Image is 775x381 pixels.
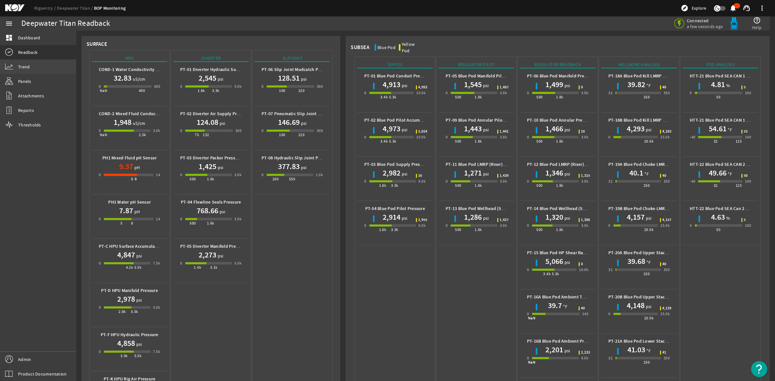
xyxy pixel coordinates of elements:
b: PT-08 Hydraulic Slip Joint Pressure [262,155,333,161]
span: psi [400,171,408,177]
h1: 4,293 [627,124,645,134]
div: Surface [87,41,107,47]
span: psi [300,164,307,171]
div: 0 [99,216,101,222]
div: 3.0k [581,134,589,140]
mat-icon: notifications [729,4,737,12]
b: HTT-21 Blue Pod SEA CAN 1 Humidity [690,73,765,79]
div: Slipjoint [254,55,330,62]
div: 0 [99,83,101,90]
div: Regulator Pilot [439,61,514,68]
span: 4,157 [662,218,671,222]
h1: 1,425 [199,161,216,172]
span: psi [563,215,570,221]
span: a few seconds ago [687,24,723,29]
div: 32 [608,178,613,185]
div: 140 [745,178,751,185]
h1: 4.63 [711,212,725,222]
div: 32 [714,182,718,189]
div: 100 [745,222,751,229]
span: psi [563,171,570,177]
a: Rigsentry [34,5,57,11]
div: 0 [262,127,263,134]
span: psi [135,253,142,259]
div: 3.0k [581,178,589,185]
div: 5.5k [134,264,142,271]
span: 0 [581,85,583,89]
div: 500 [455,138,461,145]
div: 140 [745,134,751,140]
div: 1.6k [207,176,214,182]
div: 300 [317,127,323,134]
span: psi [563,259,570,266]
span: psi [216,164,223,171]
b: PH1 Mixed Fluid pH Sensor [102,155,157,161]
div: 500 [536,182,542,189]
h1: 4.81 [711,79,725,90]
div: 0 [608,134,610,140]
div: 1.0k [316,172,323,178]
div: 20.0k [644,226,654,233]
span: 1,315 [581,174,590,178]
div: 400 [139,87,145,94]
div: 0 [446,178,448,185]
div: 0 [527,134,529,140]
div: 3.0k [500,222,507,229]
b: PT-18B Blue Pod Kill LMRP Wellbore Pressure [608,117,699,123]
div: 1.8k [379,182,387,189]
div: 2.5k [139,132,146,138]
div: 100 [279,132,285,138]
span: 1,487 [500,85,509,89]
div: 500 [455,182,461,189]
div: 25.0k [660,222,670,229]
div: 25.0k [660,134,670,140]
b: PT-19A Blue Pod Choke LMRP Wellbore Temperature [608,161,714,167]
div: Supply [357,61,433,68]
div: 3.1k [210,264,218,271]
h1: 1,466 [545,124,563,134]
span: 5 [744,218,746,222]
div: 0 [180,216,182,222]
b: PT-06 Blue Pod Manifold Pressure [527,73,595,79]
div: 9 [135,176,137,182]
h1: 128.51 [278,73,300,83]
b: PT-03 Blue Pod Supply Pressure [364,161,429,167]
h1: 146.69 [278,117,300,127]
div: 500 [536,226,542,233]
div: 500 [455,94,461,100]
div: 0 [180,172,182,178]
div: 0 [99,260,101,266]
b: PT-02 Diverter Air Supply Pressure [180,111,250,117]
div: 3.0k [500,178,507,185]
div: 0 [262,172,263,178]
div: 10.0k [416,90,426,96]
div: 0 [364,178,366,185]
span: % [725,215,730,221]
div: 125 [736,182,742,189]
div: 300 [235,127,242,134]
span: psi [645,215,652,221]
span: °F [643,171,649,177]
div: 3.0k [234,172,242,178]
b: PT-20A Blue Pod Upper Stack Wellbore Temperature [608,250,713,256]
span: Product Documentation [18,371,67,377]
div: 3.0k [581,222,589,229]
b: PT-04 Flowline Seals Pressure [181,199,241,205]
div: 100 [279,87,285,94]
b: PT-01 Blue Pod Conduit Pressure [364,73,431,79]
mat-icon: help_outline [753,16,761,24]
div: Pod Analogs [683,61,758,68]
span: psi [216,76,223,82]
div: 5.3k [389,94,397,100]
div: 0 [99,172,101,178]
span: Attachments [18,93,44,99]
span: 1,439 [500,174,509,178]
h1: 4,973 [383,124,400,134]
b: PT-D HPU Manifold Pressure [101,287,158,294]
h1: 4,913 [383,79,400,90]
span: % [725,82,730,89]
span: psi [300,76,307,82]
div: 132 [203,132,209,138]
h1: 377.83 [278,161,300,172]
div: 350 [664,178,670,185]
